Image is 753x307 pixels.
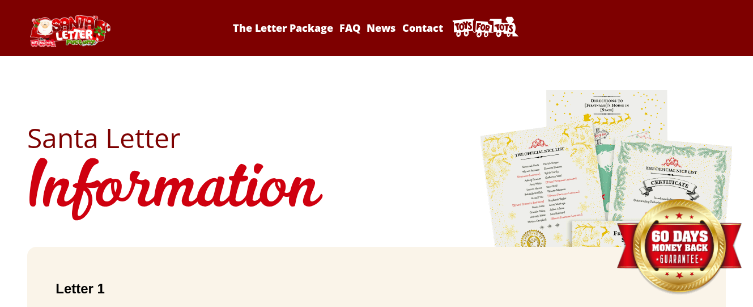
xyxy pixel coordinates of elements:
img: Money Back Guarantee [615,199,743,296]
a: The Letter Package [231,21,335,35]
a: FAQ [338,21,363,35]
img: Santa Letter Logo [27,15,112,47]
h1: Information [27,152,726,230]
a: Contact [400,21,445,35]
a: News [365,21,398,35]
h2: Santa Letter [27,124,726,152]
h2: Letter 1 [56,281,697,297]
